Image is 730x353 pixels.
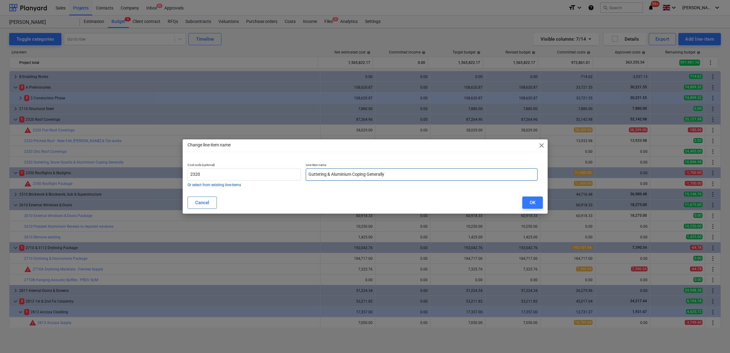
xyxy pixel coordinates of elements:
p: Cost code (optional) [188,163,301,168]
span: close [538,142,545,149]
button: Cancel [188,197,217,209]
p: Line-item name [306,163,538,168]
button: Or select from existing line-items [188,183,241,187]
p: Change line-item name [188,142,231,148]
div: Cancel [195,199,209,207]
div: OK [530,199,535,207]
button: OK [522,197,543,209]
